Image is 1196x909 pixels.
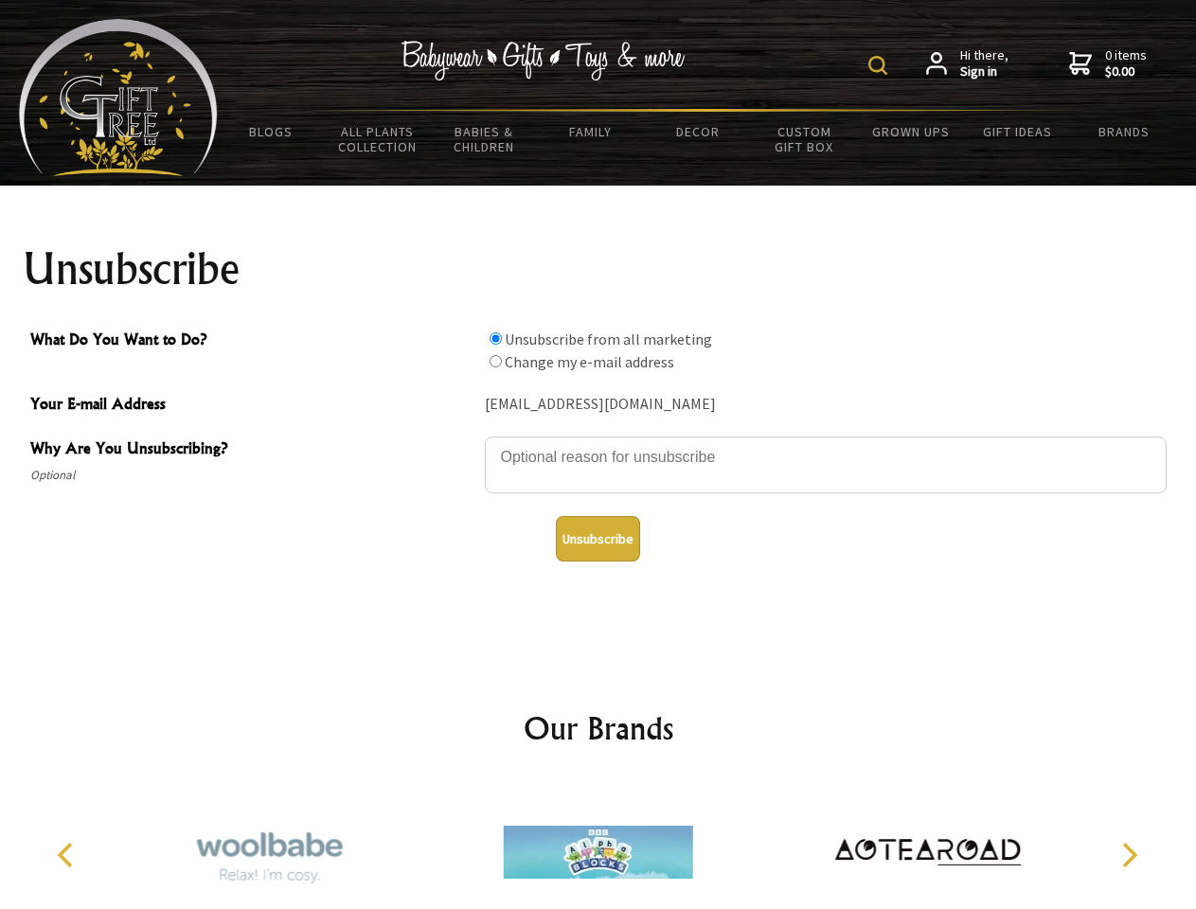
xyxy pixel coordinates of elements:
button: Previous [47,834,89,876]
span: Optional [30,464,475,487]
span: Your E-mail Address [30,392,475,419]
h1: Unsubscribe [23,246,1174,292]
span: What Do You Want to Do? [30,328,475,355]
input: What Do You Want to Do? [490,332,502,345]
img: Babywear - Gifts - Toys & more [402,41,686,80]
a: 0 items$0.00 [1069,47,1147,80]
label: Unsubscribe from all marketing [505,330,712,348]
h2: Our Brands [38,705,1159,751]
img: product search [868,56,887,75]
textarea: Why Are You Unsubscribing? [485,437,1167,493]
strong: Sign in [960,63,1009,80]
button: Next [1108,834,1150,876]
a: BLOGS [218,112,325,151]
label: Change my e-mail address [505,352,674,371]
div: [EMAIL_ADDRESS][DOMAIN_NAME] [485,390,1167,419]
a: Hi there,Sign in [926,47,1009,80]
a: Custom Gift Box [751,112,858,167]
span: 0 items [1105,46,1147,80]
a: Gift Ideas [964,112,1071,151]
a: Babies & Children [431,112,538,167]
a: Family [538,112,645,151]
span: Why Are You Unsubscribing? [30,437,475,464]
a: All Plants Collection [325,112,432,167]
input: What Do You Want to Do? [490,355,502,367]
span: Hi there, [960,47,1009,80]
img: Babyware - Gifts - Toys and more... [19,19,218,176]
a: Brands [1071,112,1178,151]
button: Unsubscribe [556,516,640,561]
a: Decor [644,112,751,151]
strong: $0.00 [1105,63,1147,80]
a: Grown Ups [857,112,964,151]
